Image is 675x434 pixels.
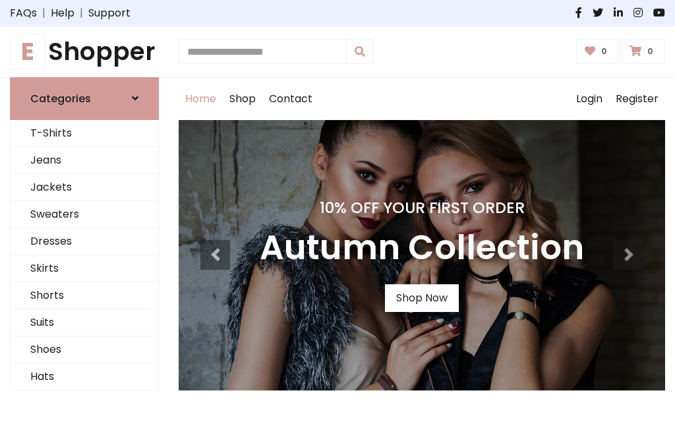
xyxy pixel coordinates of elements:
h1: Shopper [10,37,159,67]
a: Shoes [11,336,158,363]
span: | [37,5,51,21]
a: 0 [621,39,665,64]
a: T-Shirts [11,120,158,147]
a: Contact [262,78,319,120]
a: Shop [223,78,262,120]
span: E [10,34,45,69]
a: Dresses [11,228,158,255]
a: Sweaters [11,201,158,228]
a: Shorts [11,282,158,309]
a: Register [609,78,665,120]
a: 0 [576,39,619,64]
a: Help [51,5,74,21]
a: FAQs [10,5,37,21]
a: Shop Now [385,284,459,312]
a: Login [570,78,609,120]
a: Jackets [11,174,158,201]
a: Home [179,78,223,120]
span: | [74,5,88,21]
h3: Autumn Collection [260,228,584,268]
a: EShopper [10,37,159,67]
a: Hats [11,363,158,390]
a: Categories [10,77,159,120]
a: Jeans [11,147,158,174]
a: Support [88,5,131,21]
span: 0 [598,46,610,57]
h6: Categories [30,92,91,105]
h4: 10% Off Your First Order [260,199,584,217]
a: Skirts [11,255,158,282]
a: Suits [11,309,158,336]
span: 0 [644,46,657,57]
